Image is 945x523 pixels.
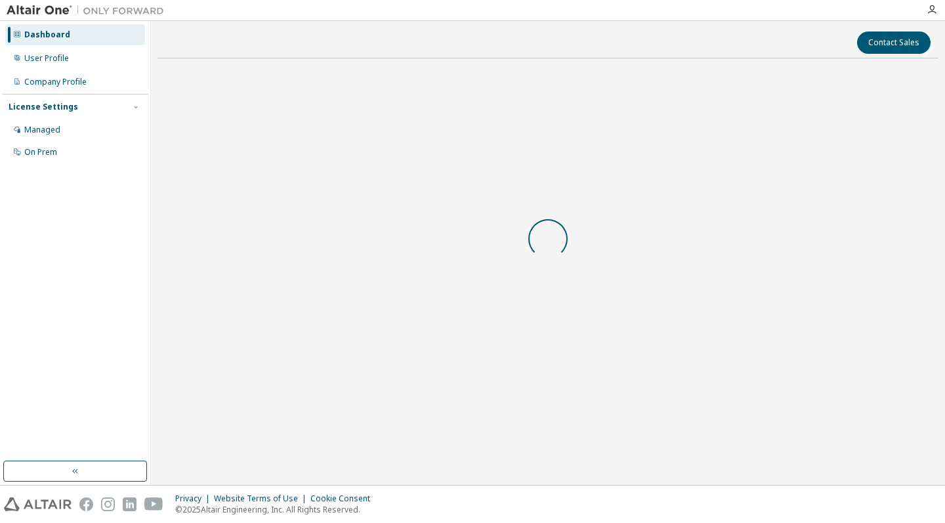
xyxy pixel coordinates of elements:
[24,147,57,157] div: On Prem
[310,493,378,504] div: Cookie Consent
[123,497,136,511] img: linkedin.svg
[79,497,93,511] img: facebook.svg
[24,125,60,135] div: Managed
[24,77,87,87] div: Company Profile
[144,497,163,511] img: youtube.svg
[214,493,310,504] div: Website Terms of Use
[857,31,931,54] button: Contact Sales
[4,497,72,511] img: altair_logo.svg
[9,102,78,112] div: License Settings
[24,53,69,64] div: User Profile
[175,493,214,504] div: Privacy
[101,497,115,511] img: instagram.svg
[24,30,70,40] div: Dashboard
[7,4,171,17] img: Altair One
[175,504,378,515] p: © 2025 Altair Engineering, Inc. All Rights Reserved.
